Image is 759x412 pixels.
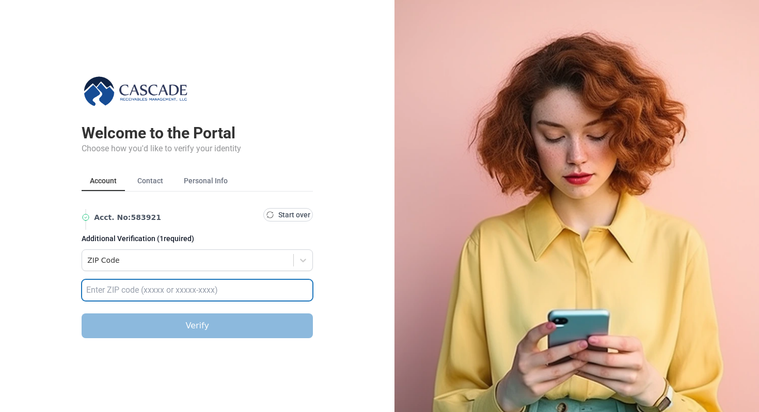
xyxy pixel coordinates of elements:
[94,212,259,223] span: Acct. No : 583921
[82,124,313,142] div: Welcome to the Portal
[82,235,313,247] label: Additional Verification ( 1 required)
[82,213,90,221] img: Verified
[176,171,236,191] button: Personal Info
[263,208,313,221] button: Start over
[82,142,313,155] div: Choose how you'd like to verify your identity
[129,171,171,191] button: Contact
[82,171,125,191] button: Account
[82,279,313,301] input: Enter ZIP code (xxxxx or xxxxx-xxxx)
[266,211,274,219] img: Start Over
[82,209,90,230] img: Vertical Line
[82,313,313,338] button: Verify
[82,74,191,107] img: Cascade Receivables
